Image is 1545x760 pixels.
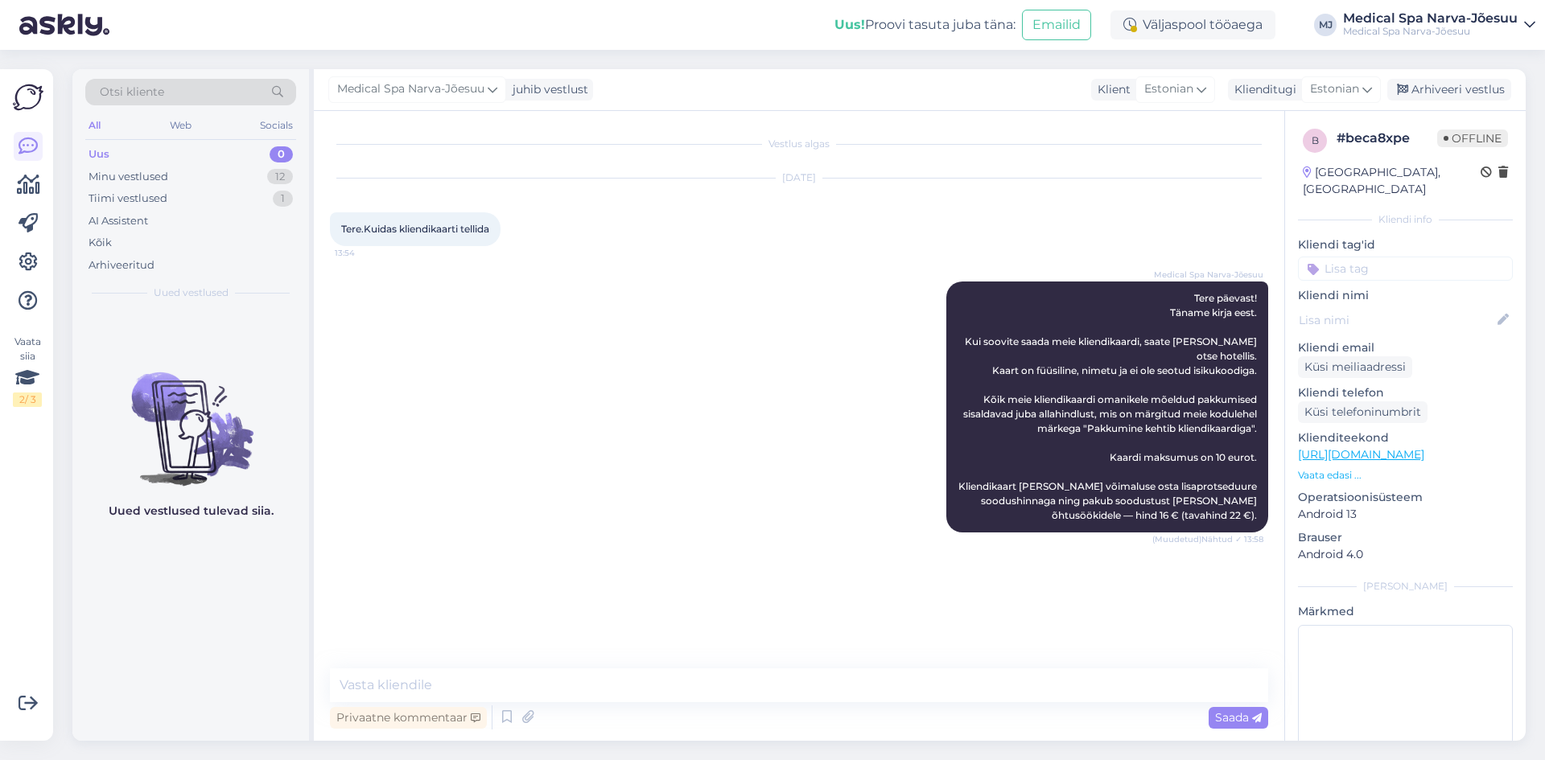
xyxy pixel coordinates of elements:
[257,115,296,136] div: Socials
[1298,384,1513,401] p: Kliendi telefon
[1298,506,1513,523] p: Android 13
[1343,12,1518,25] div: Medical Spa Narva-Jõesuu
[1298,212,1513,227] div: Kliendi info
[1343,25,1518,38] div: Medical Spa Narva-Jõesuu
[1303,164,1481,198] div: [GEOGRAPHIC_DATA], [GEOGRAPHIC_DATA]
[1298,529,1513,546] p: Brauser
[1343,12,1535,38] a: Medical Spa Narva-JõesuuMedical Spa Narva-Jõesuu
[89,235,112,251] div: Kõik
[13,335,42,407] div: Vaata siia
[100,84,164,101] span: Otsi kliente
[330,137,1268,151] div: Vestlus algas
[1298,356,1412,378] div: Küsi meiliaadressi
[1298,236,1513,253] p: Kliendi tag'id
[1298,546,1513,563] p: Android 4.0
[89,257,154,273] div: Arhiveeritud
[273,191,293,207] div: 1
[834,15,1016,35] div: Proovi tasuta juba täna:
[13,82,43,113] img: Askly Logo
[1298,401,1428,423] div: Küsi telefoninumbrit
[1387,79,1511,101] div: Arhiveeri vestlus
[335,247,395,259] span: 13:54
[337,80,484,98] span: Medical Spa Narva-Jõesuu
[154,286,229,300] span: Uued vestlused
[1110,10,1275,39] div: Väljaspool tööaega
[270,146,293,162] div: 0
[1228,81,1296,98] div: Klienditugi
[13,392,42,407] div: 2 / 3
[1298,429,1513,446] p: Klienditeekond
[1091,81,1131,98] div: Klient
[1298,489,1513,506] p: Operatsioonisüsteem
[1298,447,1424,462] a: [URL][DOMAIN_NAME]
[1298,468,1513,483] p: Vaata edasi ...
[1215,710,1262,725] span: Saada
[167,115,195,136] div: Web
[85,115,104,136] div: All
[1437,129,1508,147] span: Offline
[1298,579,1513,594] div: [PERSON_NAME]
[1152,533,1263,545] span: (Muudetud) Nähtud ✓ 13:58
[1144,80,1193,98] span: Estonian
[1298,287,1513,304] p: Kliendi nimi
[267,169,293,185] div: 12
[1337,129,1437,148] div: # beca8xpe
[1022,10,1091,40] button: Emailid
[506,81,588,98] div: juhib vestlust
[341,223,489,235] span: Tere.Kuidas kliendikaarti tellida
[89,169,168,185] div: Minu vestlused
[89,146,109,162] div: Uus
[834,17,865,32] b: Uus!
[72,343,309,488] img: No chats
[1299,311,1494,329] input: Lisa nimi
[89,191,167,207] div: Tiimi vestlused
[1312,134,1319,146] span: b
[330,170,1268,185] div: [DATE]
[1314,14,1337,36] div: MJ
[330,707,487,729] div: Privaatne kommentaar
[1154,269,1263,281] span: Medical Spa Narva-Jõesuu
[1298,257,1513,281] input: Lisa tag
[1298,339,1513,356] p: Kliendi email
[1298,603,1513,620] p: Märkmed
[1310,80,1359,98] span: Estonian
[109,503,274,520] p: Uued vestlused tulevad siia.
[89,213,148,229] div: AI Assistent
